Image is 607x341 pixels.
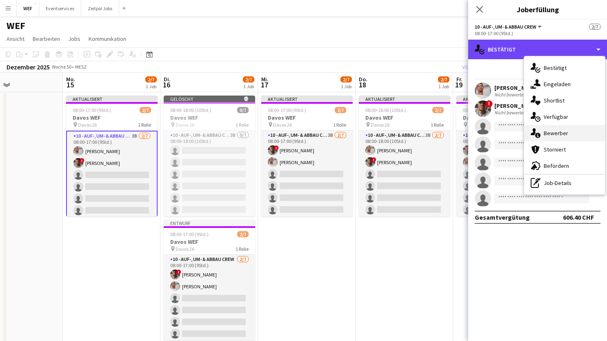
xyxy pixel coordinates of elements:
[176,246,194,252] span: Davos 26
[359,76,367,83] span: Do.
[544,146,566,153] span: Storniert
[261,76,269,83] span: Mi.
[51,64,72,70] span: Woche 50
[524,175,605,191] div: Job-Details
[365,107,406,113] span: 08:00-18:00 (10Std.)
[456,96,548,102] div: Aktualisiert
[475,24,536,30] span: 10 - Auf-, Um- & Abbau Crew
[33,35,60,42] span: Bearbeiten
[261,96,353,102] div: Aktualisiert
[544,80,571,88] span: Eingeladen
[456,96,548,216] app-job-card: Aktualisiert08:00-18:00 (10Std.)2/7Davos WEF Davos 261 Rolle10 - Auf-, Um- & Abbau Crew4B2/708:00...
[146,83,156,89] div: 1 Job
[145,76,157,82] span: 2/7
[456,114,548,121] h3: Davos WEF
[261,96,353,216] app-job-card: Aktualisiert08:00-17:00 (9Std.)2/7Davos WEF Davos 261 Rolle10 - Auf-, Um- & Abbau Crew3B2/708:00-...
[475,30,600,36] div: 08:00-17:00 (9Std.)
[170,231,209,237] span: 08:00-17:00 (9Std.)
[3,33,28,44] a: Ansicht
[140,107,151,113] span: 2/7
[273,122,292,128] span: Davos 26
[563,213,594,221] div: 606.40 CHF
[340,76,352,82] span: 2/7
[494,84,557,91] div: [PERSON_NAME]
[475,213,530,221] div: Gesamtvergütung
[359,114,450,121] h3: Davos WEF
[66,76,75,83] span: Mo.
[176,270,181,274] span: !
[359,131,450,230] app-card-role: 10 - Auf-, Um- & Abbau Crew3B2/708:00-18:00 (10Std.)[PERSON_NAME]![PERSON_NAME]
[176,122,194,128] span: Davos 26
[81,0,119,16] button: Zeitpol Jobs
[431,122,444,128] span: 1 Rolle
[164,96,255,102] div: Gelöscht
[75,64,87,70] div: MESZ
[80,158,84,163] span: !
[335,107,346,113] span: 2/7
[455,80,462,89] span: 19
[66,131,158,231] app-card-role: 10 - Auf-, Um- & Abbau Crew3B2/708:00-17:00 (9Std.)[PERSON_NAME]![PERSON_NAME]
[359,96,450,216] app-job-card: Aktualisiert08:00-18:00 (10Std.)2/7Davos WEF Davos 261 Rolle10 - Auf-, Um- & Abbau Crew3B2/708:00...
[438,83,449,89] div: 1 Job
[66,96,158,216] app-job-card: Aktualisiert08:00-17:00 (9Std.)2/7Davos WEF Davos 261 Rolle10 - Auf-, Um- & Abbau Crew3B2/708:00-...
[432,107,444,113] span: 2/7
[85,33,129,44] a: Kommunikation
[544,64,567,71] span: Bestätigt
[236,122,249,128] span: 1 Rolle
[544,162,569,169] span: Befördern
[164,76,171,83] span: Di.
[438,76,449,82] span: 2/7
[544,113,568,120] span: Verfügbar
[243,83,254,89] div: 1 Job
[73,107,111,113] span: 08:00-17:00 (9Std.)
[7,63,50,71] div: Dezember 2025
[164,114,255,121] h3: Davos WEF
[236,246,249,252] span: 1 Rolle
[463,107,504,113] span: 08:00-18:00 (10Std.)
[274,145,279,150] span: !
[65,80,75,89] span: 15
[468,4,607,15] h3: Joberfüllung
[237,107,249,113] span: 0/7
[260,80,269,89] span: 17
[164,220,255,226] div: Entwurf
[359,96,450,102] div: Aktualisiert
[162,80,171,89] span: 16
[237,231,249,237] span: 2/7
[589,24,600,30] span: 2/7
[164,220,255,341] app-job-card: Entwurf08:00-17:00 (9Std.)2/7Davos WEF Davos 261 Rolle10 - Auf-, Um- & Abbau Crew2/708:00-17:00 (...
[7,20,25,32] h1: WEF
[468,40,607,59] div: Bestätigt
[29,33,63,44] a: Bearbeiten
[39,0,81,16] button: Eventservices
[544,129,568,137] span: Bewerber
[65,33,84,44] a: Jobs
[494,109,527,116] div: Nicht bewertet
[544,97,565,104] span: Shortlist
[341,83,351,89] div: 1 Job
[89,35,126,42] span: Kommunikation
[17,0,39,16] button: WEF
[358,80,367,89] span: 18
[485,100,493,107] span: !
[456,76,462,83] span: Fr.
[475,24,543,30] button: 10 - Auf-, Um- & Abbau Crew
[268,107,306,113] span: 08:00-17:00 (9Std.)
[164,96,255,216] app-job-card: Gelöscht 08:00-18:00 (10Std.)0/7Davos WEF Davos 261 Rolle10 - Auf-, Um- & Abbau Crew3B0/708:00-18...
[261,131,353,230] app-card-role: 10 - Auf-, Um- & Abbau Crew3B2/708:00-17:00 (9Std.)![PERSON_NAME][PERSON_NAME]
[66,114,158,121] h3: Davos WEF
[494,91,527,98] div: Nicht bewertet
[68,35,80,42] span: Jobs
[170,107,211,113] span: 08:00-18:00 (10Std.)
[66,96,158,102] div: Aktualisiert
[261,114,353,121] h3: Davos WEF
[7,35,24,42] span: Ansicht
[456,131,548,230] app-card-role: 10 - Auf-, Um- & Abbau Crew4B2/708:00-18:00 (10Std.)![PERSON_NAME][PERSON_NAME]
[371,122,389,128] span: Davos 26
